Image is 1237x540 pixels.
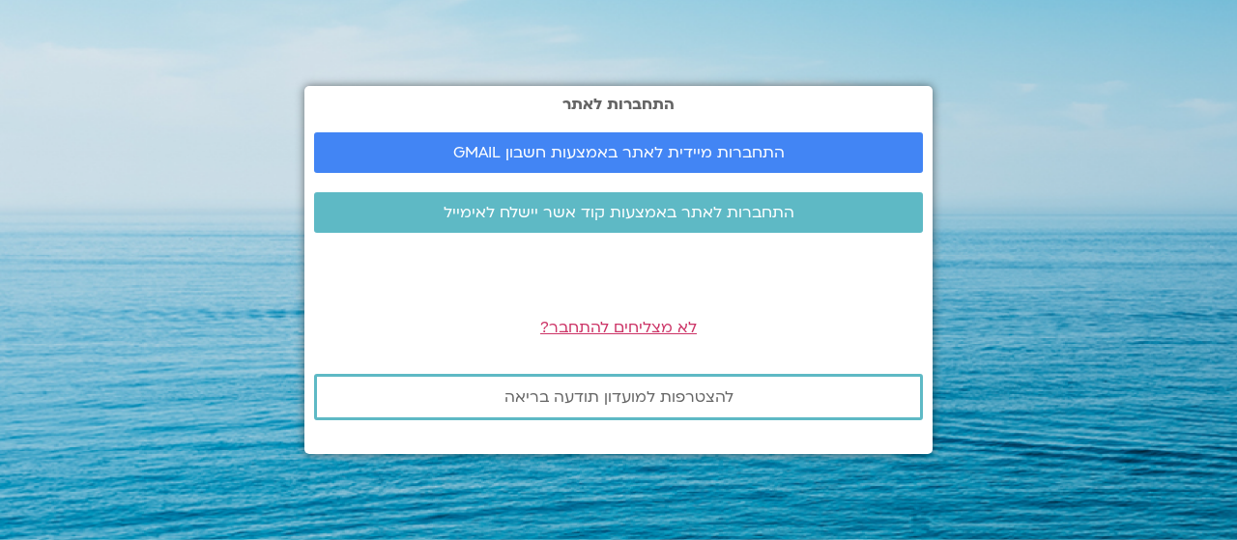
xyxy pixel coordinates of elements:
[314,192,923,233] a: התחברות לאתר באמצעות קוד אשר יישלח לאימייל
[444,204,794,221] span: התחברות לאתר באמצעות קוד אשר יישלח לאימייל
[540,317,697,338] a: לא מצליחים להתחבר?
[314,374,923,420] a: להצטרפות למועדון תודעה בריאה
[453,144,785,161] span: התחברות מיידית לאתר באמצעות חשבון GMAIL
[314,132,923,173] a: התחברות מיידית לאתר באמצעות חשבון GMAIL
[504,388,734,406] span: להצטרפות למועדון תודעה בריאה
[314,96,923,113] h2: התחברות לאתר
